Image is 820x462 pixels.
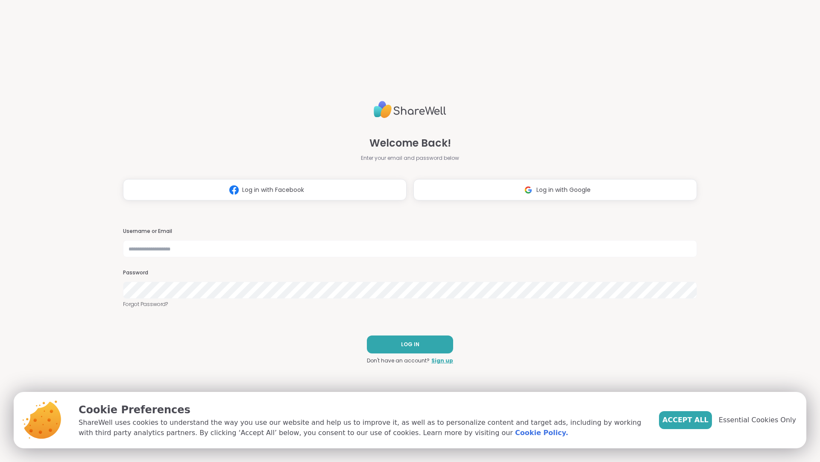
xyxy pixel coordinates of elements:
[79,402,645,418] p: Cookie Preferences
[361,154,459,162] span: Enter your email and password below
[123,179,407,200] button: Log in with Facebook
[719,415,796,425] span: Essential Cookies Only
[226,182,242,198] img: ShareWell Logomark
[242,185,304,194] span: Log in with Facebook
[536,185,591,194] span: Log in with Google
[520,182,536,198] img: ShareWell Logomark
[367,335,453,353] button: LOG IN
[369,135,451,151] span: Welcome Back!
[413,179,697,200] button: Log in with Google
[515,428,568,438] a: Cookie Policy.
[374,97,446,122] img: ShareWell Logo
[662,415,709,425] span: Accept All
[401,341,419,348] span: LOG IN
[123,269,697,277] h3: Password
[659,411,712,429] button: Accept All
[123,228,697,235] h3: Username or Email
[431,357,453,365] a: Sign up
[123,300,697,308] a: Forgot Password?
[79,418,645,438] p: ShareWell uses cookies to understand the way you use our website and help us to improve it, as we...
[367,357,430,365] span: Don't have an account?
